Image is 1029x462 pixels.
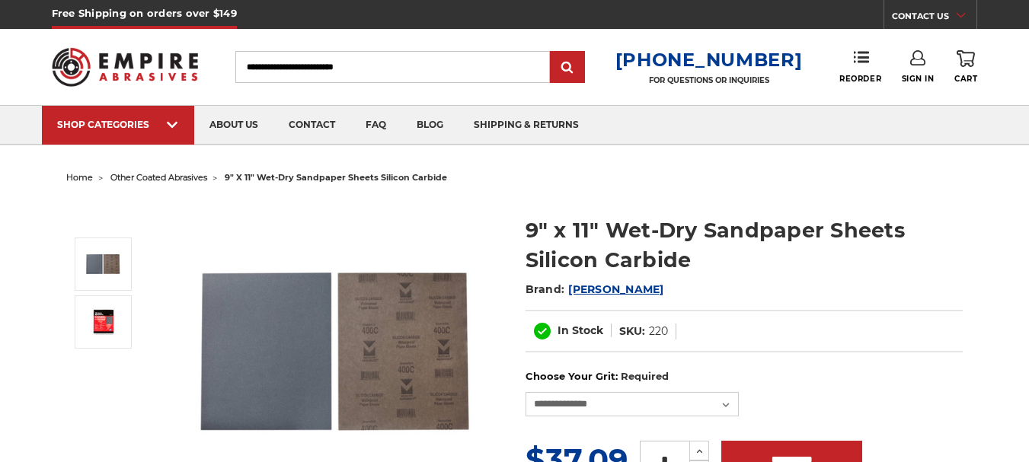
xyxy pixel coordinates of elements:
span: 9" x 11" wet-dry sandpaper sheets silicon carbide [225,172,447,183]
a: [PHONE_NUMBER] [615,49,803,71]
a: faq [350,106,401,145]
a: Reorder [839,50,881,83]
label: Choose Your Grit: [526,369,963,384]
dt: SKU: [619,323,645,339]
span: Cart [954,74,977,84]
a: Cart [954,50,977,84]
a: other coated abrasives [110,172,207,183]
a: CONTACT US [892,8,976,29]
span: Sign In [902,74,935,84]
a: shipping & returns [459,106,594,145]
small: Required [621,370,669,382]
span: Reorder [839,74,881,84]
dd: 220 [649,323,668,339]
a: blog [401,106,459,145]
a: about us [194,106,273,145]
img: 9" x 11" Wet-Dry Sandpaper Sheets Silicon Carbide [84,307,122,336]
p: FOR QUESTIONS OR INQUIRIES [615,75,803,85]
h1: 9" x 11" Wet-Dry Sandpaper Sheets Silicon Carbide [526,215,963,275]
span: Brand: [526,282,565,296]
a: contact [273,106,350,145]
div: SHOP CATEGORIES [57,119,179,130]
span: In Stock [558,323,603,337]
img: 9" x 11" Wet-Dry Sandpaper Sheets Silicon Carbide [84,245,122,283]
a: [PERSON_NAME] [568,282,663,296]
img: Empire Abrasives [52,38,198,95]
a: home [66,172,93,183]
